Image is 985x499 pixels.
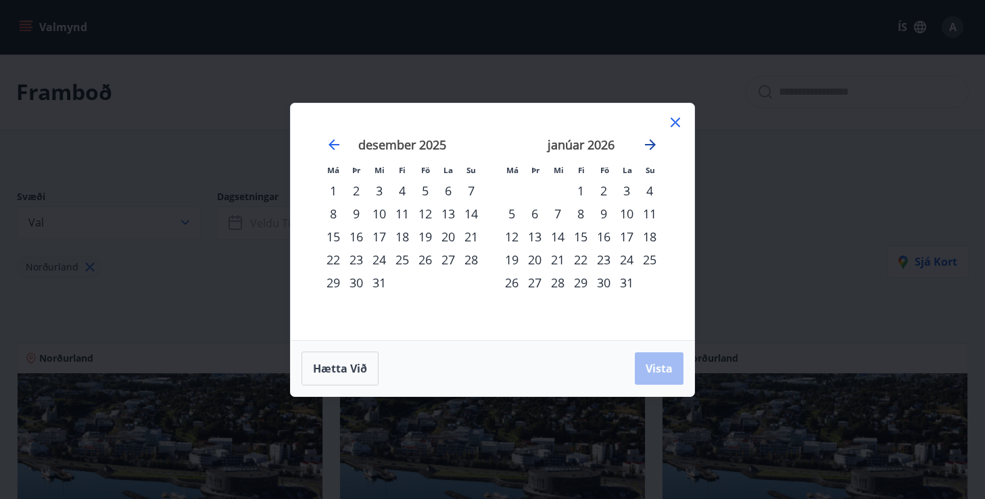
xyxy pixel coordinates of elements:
td: Choose miðvikudagur, 24. desember 2025 as your check-in date. It’s available. [368,248,391,271]
div: 22 [569,248,592,271]
td: Choose þriðjudagur, 27. janúar 2026 as your check-in date. It’s available. [523,271,546,294]
td: Choose fimmtudagur, 1. janúar 2026 as your check-in date. It’s available. [569,179,592,202]
td: Choose föstudagur, 26. desember 2025 as your check-in date. It’s available. [414,248,437,271]
div: 16 [592,225,615,248]
td: Choose þriðjudagur, 2. desember 2025 as your check-in date. It’s available. [345,179,368,202]
td: Choose mánudagur, 1. desember 2025 as your check-in date. It’s available. [322,179,345,202]
div: 21 [546,248,569,271]
div: 1 [322,179,345,202]
div: Move forward to switch to the next month. [642,137,658,153]
td: Choose föstudagur, 2. janúar 2026 as your check-in date. It’s available. [592,179,615,202]
td: Choose laugardagur, 10. janúar 2026 as your check-in date. It’s available. [615,202,638,225]
small: Má [506,165,519,175]
td: Choose þriðjudagur, 16. desember 2025 as your check-in date. It’s available. [345,225,368,248]
div: 25 [391,248,414,271]
td: Choose sunnudagur, 14. desember 2025 as your check-in date. It’s available. [460,202,483,225]
div: 30 [345,271,368,294]
td: Choose laugardagur, 3. janúar 2026 as your check-in date. It’s available. [615,179,638,202]
td: Choose föstudagur, 9. janúar 2026 as your check-in date. It’s available. [592,202,615,225]
small: Su [646,165,655,175]
td: Choose föstudagur, 30. janúar 2026 as your check-in date. It’s available. [592,271,615,294]
div: 28 [546,271,569,294]
div: 7 [546,202,569,225]
div: 28 [460,248,483,271]
td: Choose fimmtudagur, 15. janúar 2026 as your check-in date. It’s available. [569,225,592,248]
td: Choose föstudagur, 12. desember 2025 as your check-in date. It’s available. [414,202,437,225]
div: 24 [615,248,638,271]
td: Choose sunnudagur, 11. janúar 2026 as your check-in date. It’s available. [638,202,661,225]
div: 26 [500,271,523,294]
div: 22 [322,248,345,271]
div: 6 [437,179,460,202]
small: La [623,165,632,175]
td: Choose þriðjudagur, 6. janúar 2026 as your check-in date. It’s available. [523,202,546,225]
td: Choose þriðjudagur, 13. janúar 2026 as your check-in date. It’s available. [523,225,546,248]
div: 3 [368,179,391,202]
td: Choose föstudagur, 16. janúar 2026 as your check-in date. It’s available. [592,225,615,248]
td: Choose sunnudagur, 28. desember 2025 as your check-in date. It’s available. [460,248,483,271]
td: Choose laugardagur, 20. desember 2025 as your check-in date. It’s available. [437,225,460,248]
small: Su [466,165,476,175]
td: Choose sunnudagur, 4. janúar 2026 as your check-in date. It’s available. [638,179,661,202]
div: 30 [592,271,615,294]
div: 29 [322,271,345,294]
td: Choose mánudagur, 8. desember 2025 as your check-in date. It’s available. [322,202,345,225]
strong: desember 2025 [358,137,446,153]
div: 1 [569,179,592,202]
div: 17 [368,225,391,248]
td: Choose laugardagur, 13. desember 2025 as your check-in date. It’s available. [437,202,460,225]
td: Choose sunnudagur, 25. janúar 2026 as your check-in date. It’s available. [638,248,661,271]
div: 23 [345,248,368,271]
div: 26 [414,248,437,271]
div: 18 [638,225,661,248]
div: 29 [569,271,592,294]
div: 13 [437,202,460,225]
div: 8 [569,202,592,225]
td: Choose laugardagur, 27. desember 2025 as your check-in date. It’s available. [437,248,460,271]
td: Choose mánudagur, 29. desember 2025 as your check-in date. It’s available. [322,271,345,294]
td: Choose fimmtudagur, 22. janúar 2026 as your check-in date. It’s available. [569,248,592,271]
div: 2 [345,179,368,202]
div: 14 [460,202,483,225]
td: Choose fimmtudagur, 8. janúar 2026 as your check-in date. It’s available. [569,202,592,225]
td: Choose þriðjudagur, 23. desember 2025 as your check-in date. It’s available. [345,248,368,271]
small: La [443,165,453,175]
span: Hætta við [313,361,367,376]
small: Fö [421,165,430,175]
td: Choose miðvikudagur, 14. janúar 2026 as your check-in date. It’s available. [546,225,569,248]
div: 4 [638,179,661,202]
td: Choose mánudagur, 22. desember 2025 as your check-in date. It’s available. [322,248,345,271]
small: Fö [600,165,609,175]
td: Choose sunnudagur, 7. desember 2025 as your check-in date. It’s available. [460,179,483,202]
div: 27 [523,271,546,294]
div: 31 [615,271,638,294]
div: 27 [437,248,460,271]
div: 12 [500,225,523,248]
td: Choose föstudagur, 23. janúar 2026 as your check-in date. It’s available. [592,248,615,271]
div: 20 [437,225,460,248]
div: 25 [638,248,661,271]
td: Choose laugardagur, 6. desember 2025 as your check-in date. It’s available. [437,179,460,202]
td: Choose mánudagur, 19. janúar 2026 as your check-in date. It’s available. [500,248,523,271]
td: Choose laugardagur, 17. janúar 2026 as your check-in date. It’s available. [615,225,638,248]
td: Choose mánudagur, 5. janúar 2026 as your check-in date. It’s available. [500,202,523,225]
td: Choose sunnudagur, 18. janúar 2026 as your check-in date. It’s available. [638,225,661,248]
td: Choose miðvikudagur, 31. desember 2025 as your check-in date. It’s available. [368,271,391,294]
td: Choose þriðjudagur, 20. janúar 2026 as your check-in date. It’s available. [523,248,546,271]
small: Þr [531,165,539,175]
div: 23 [592,248,615,271]
td: Choose mánudagur, 12. janúar 2026 as your check-in date. It’s available. [500,225,523,248]
td: Choose sunnudagur, 21. desember 2025 as your check-in date. It’s available. [460,225,483,248]
div: 6 [523,202,546,225]
div: 5 [414,179,437,202]
td: Choose þriðjudagur, 30. desember 2025 as your check-in date. It’s available. [345,271,368,294]
div: 15 [569,225,592,248]
small: Fi [399,165,406,175]
div: 31 [368,271,391,294]
div: 11 [638,202,661,225]
div: 18 [391,225,414,248]
div: 19 [414,225,437,248]
div: Move backward to switch to the previous month. [326,137,342,153]
div: 24 [368,248,391,271]
div: 12 [414,202,437,225]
